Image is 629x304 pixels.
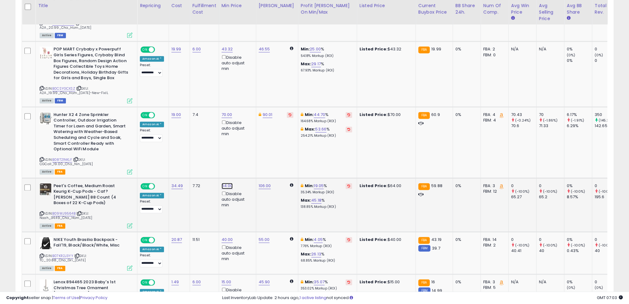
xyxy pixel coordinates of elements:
[595,237,620,242] div: 0
[301,237,352,248] div: %
[40,98,54,103] span: All listings currently available for purchase on Amazon
[595,123,620,129] div: 142.65
[595,2,617,15] div: Total Rev.
[40,237,132,270] div: ASIN:
[154,280,164,285] span: OFF
[301,251,352,263] div: %
[301,251,312,257] b: Max:
[455,46,476,52] div: 0%
[539,46,559,52] div: N/A
[305,183,314,189] b: Min:
[511,279,532,285] div: N/A
[455,183,476,189] div: 0%
[192,279,201,285] a: 6.00
[38,2,135,9] div: Title
[567,2,589,15] div: Avg BB Share
[192,2,216,15] div: Fulfillment Cost
[595,58,620,63] div: 0
[192,237,214,242] div: 11.51
[455,279,476,285] div: 0%
[511,15,515,21] small: Avg Win Price.
[40,112,132,174] div: ASIN:
[6,295,107,301] div: seller snap | |
[360,112,411,118] div: $70.00
[140,128,164,142] div: Preset:
[511,183,536,189] div: 0
[259,279,270,285] a: 45.90
[54,112,129,154] b: Hunter X2 4 Zone Sprinkler Controller, Outdoor Irrigation Timer for Lawn and Garden, Smart Wateri...
[567,53,575,58] small: (0%)
[567,285,575,290] small: (0%)
[567,123,592,129] div: 6.29%
[171,2,187,9] div: Cost
[140,246,164,252] div: Amazon AI *
[418,245,430,251] small: FBM
[571,118,584,123] small: (-1.91%)
[40,183,132,228] div: ASIN:
[140,193,164,198] div: Amazon AI *
[40,211,92,220] span: | SKU: Noah_34.49_Cha_Hom_[DATE]
[597,295,623,301] span: 2025-10-7 07:03 GMT
[301,259,352,263] p: 68.85% Markup (ROI)
[222,244,251,262] div: Disable auto adjust min
[192,46,201,52] a: 6.00
[154,237,164,242] span: OFF
[595,112,620,118] div: 350
[595,194,620,200] div: 195.6
[511,194,536,200] div: 65.27
[54,279,129,298] b: Lenox 894465 2023 Baby's 1st Christmas Tree Ornament [PERSON_NAME]
[154,183,164,189] span: OFF
[40,183,52,195] img: 51YdvnJZvDL._SL40_.jpg
[455,237,476,242] div: 0%
[259,237,270,243] a: 55.00
[140,56,164,62] div: Amazon AI *
[301,205,352,209] p: 138.85% Markup (ROI)
[418,183,430,190] small: FBA
[55,98,66,103] span: FBM
[418,237,430,244] small: FBA
[311,197,321,203] a: 45.18
[222,46,233,52] a: 43.32
[539,248,564,254] div: 40
[171,279,179,285] a: 1.49
[40,253,87,263] span: | SKU: TC_20.88_Cha_Gri_[DATE]
[418,112,430,119] small: FBA
[40,86,108,95] span: | SKU: A2A_19.99_Cha_Hom_[DATE]-New-FixIL
[539,194,564,200] div: 65.2
[418,46,430,53] small: FBA
[539,112,564,118] div: 70
[418,2,450,15] div: Current Buybox Price
[301,61,312,67] b: Max:
[305,237,314,242] b: Min:
[301,197,312,203] b: Max:
[310,46,321,52] a: 25.00
[567,279,592,285] div: 0%
[259,46,270,52] a: 46.55
[171,46,181,52] a: 19.99
[511,46,532,52] div: N/A
[539,2,562,22] div: Avg Selling Price
[305,126,316,132] b: Max:
[263,112,273,118] a: 90.01
[595,285,603,290] small: (0%)
[360,237,388,242] b: Listed Price:
[539,237,564,242] div: 0
[511,248,536,254] div: 40.41
[6,295,29,301] strong: Copyright
[301,61,352,73] div: %
[222,237,233,243] a: 40.00
[222,183,233,189] a: 64.00
[315,126,326,132] a: 53.66
[360,2,413,9] div: Listed Price
[543,118,558,123] small: (-1.86%)
[171,112,181,118] a: 19.00
[301,68,352,73] p: 67.93% Markup (ROI)
[301,244,352,248] p: 7.76% Markup (ROI)
[595,53,603,58] small: (0%)
[511,112,536,118] div: 70.43
[483,285,504,290] div: FBM: 5
[567,183,592,189] div: 0%
[301,2,354,15] div: Profit [PERSON_NAME] on Min/Max
[222,119,251,137] div: Disable auto adjust min
[314,279,325,285] a: 35.07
